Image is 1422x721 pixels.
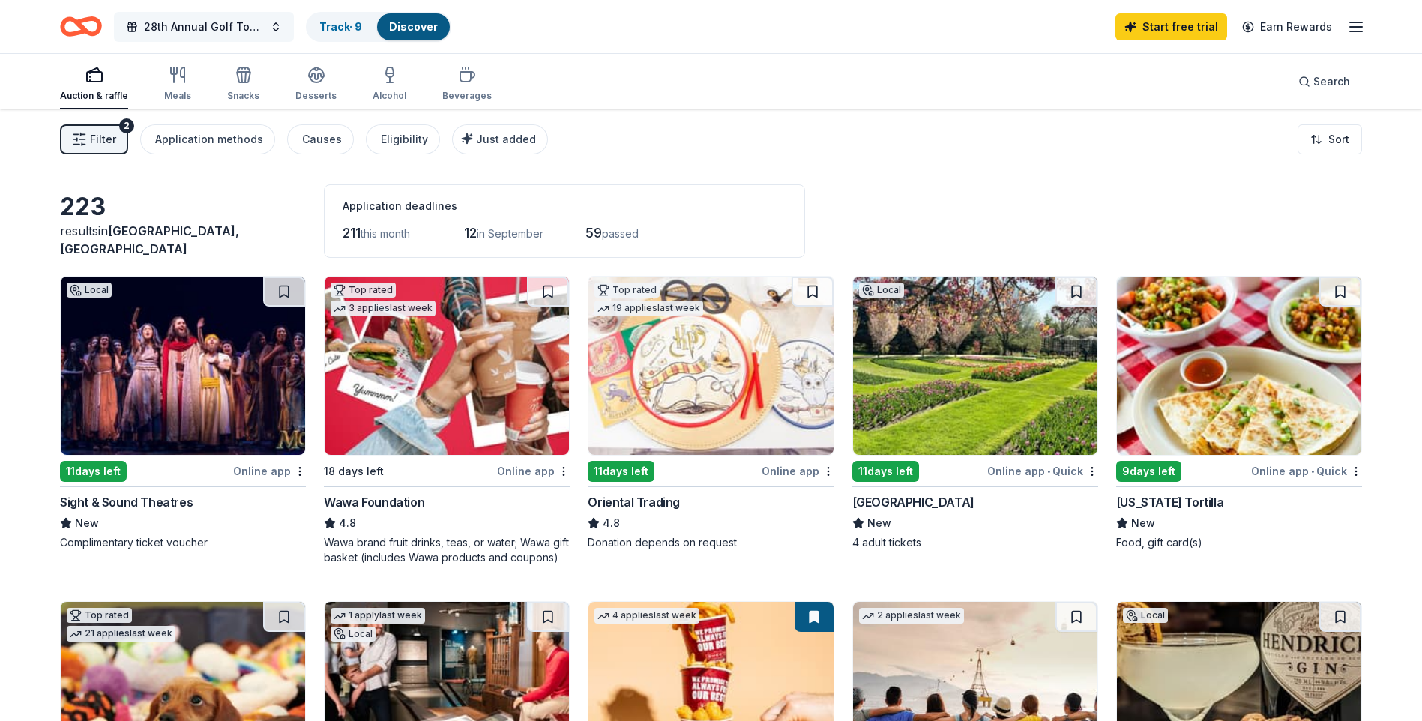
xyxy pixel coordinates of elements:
a: Start free trial [1115,13,1227,40]
div: Donation depends on request [588,535,834,550]
a: Image for Oriental TradingTop rated19 applieslast week11days leftOnline appOriental Trading4.8Don... [588,276,834,550]
span: this month [361,227,410,240]
div: 18 days left [324,462,384,480]
button: Eligibility [366,124,440,154]
span: Search [1313,73,1350,91]
div: Causes [302,130,342,148]
span: 59 [585,225,602,241]
div: Online app [762,462,834,480]
div: 2 [119,118,134,133]
a: Home [60,9,102,44]
span: passed [602,227,639,240]
img: Image for Hershey Gardens [853,277,1097,455]
div: Local [67,283,112,298]
div: Online app [233,462,306,480]
button: Beverages [442,60,492,109]
div: Beverages [442,90,492,102]
a: Track· 9 [319,20,362,33]
button: Desserts [295,60,337,109]
div: Auction & raffle [60,90,128,102]
button: Auction & raffle [60,60,128,109]
div: Application methods [155,130,263,148]
div: Online app Quick [987,462,1098,480]
button: Filter2 [60,124,128,154]
div: results [60,222,306,258]
button: Search [1286,67,1362,97]
span: New [867,514,891,532]
button: Causes [287,124,354,154]
span: Just added [476,133,536,145]
button: Sort [1298,124,1362,154]
a: Image for Wawa FoundationTop rated3 applieslast week18 days leftOnline appWawa Foundation4.8Wawa ... [324,276,570,565]
div: Food, gift card(s) [1116,535,1362,550]
button: Track· 9Discover [306,12,451,42]
div: 19 applies last week [594,301,703,316]
div: 9 days left [1116,461,1181,482]
a: Image for Sight & Sound TheatresLocal11days leftOnline appSight & Sound TheatresNewComplimentary ... [60,276,306,550]
span: in [60,223,239,256]
div: Local [331,627,376,642]
div: 4 adult tickets [852,535,1098,550]
div: 11 days left [852,461,919,482]
img: Image for Oriental Trading [588,277,833,455]
span: in September [477,227,543,240]
a: Discover [389,20,438,33]
span: 211 [343,225,361,241]
div: Sight & Sound Theatres [60,493,193,511]
span: 4.8 [339,514,356,532]
button: 28th Annual Golf Tournament [114,12,294,42]
div: Local [1123,608,1168,623]
span: • [1311,465,1314,477]
div: Desserts [295,90,337,102]
button: Just added [452,124,548,154]
div: [GEOGRAPHIC_DATA] [852,493,974,511]
span: Filter [90,130,116,148]
div: 2 applies last week [859,608,964,624]
span: Sort [1328,130,1349,148]
div: Eligibility [381,130,428,148]
span: 28th Annual Golf Tournament [144,18,264,36]
div: Online app Quick [1251,462,1362,480]
div: Application deadlines [343,197,786,215]
div: Complimentary ticket voucher [60,535,306,550]
button: Meals [164,60,191,109]
button: Snacks [227,60,259,109]
div: Top rated [331,283,396,298]
div: Snacks [227,90,259,102]
a: Image for Hershey GardensLocal11days leftOnline app•Quick[GEOGRAPHIC_DATA]New4 adult tickets [852,276,1098,550]
div: 11 days left [588,461,654,482]
div: [US_STATE] Tortilla [1116,493,1223,511]
div: Top rated [67,608,132,623]
div: Online app [497,462,570,480]
div: Wawa Foundation [324,493,424,511]
div: Top rated [594,283,660,298]
img: Image for Sight & Sound Theatres [61,277,305,455]
div: 1 apply last week [331,608,425,624]
div: 3 applies last week [331,301,436,316]
span: [GEOGRAPHIC_DATA], [GEOGRAPHIC_DATA] [60,223,239,256]
span: • [1047,465,1050,477]
img: Image for California Tortilla [1117,277,1361,455]
span: New [1131,514,1155,532]
span: 4.8 [603,514,620,532]
div: 223 [60,192,306,222]
span: New [75,514,99,532]
button: Alcohol [373,60,406,109]
div: 21 applies last week [67,626,175,642]
div: 4 applies last week [594,608,699,624]
button: Application methods [140,124,275,154]
a: Earn Rewards [1233,13,1341,40]
div: Local [859,283,904,298]
div: Alcohol [373,90,406,102]
div: Wawa brand fruit drinks, teas, or water; Wawa gift basket (includes Wawa products and coupons) [324,535,570,565]
img: Image for Wawa Foundation [325,277,569,455]
span: 12 [464,225,477,241]
div: Meals [164,90,191,102]
a: Image for California Tortilla9days leftOnline app•Quick[US_STATE] TortillaNewFood, gift card(s) [1116,276,1362,550]
div: Oriental Trading [588,493,680,511]
div: 11 days left [60,461,127,482]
